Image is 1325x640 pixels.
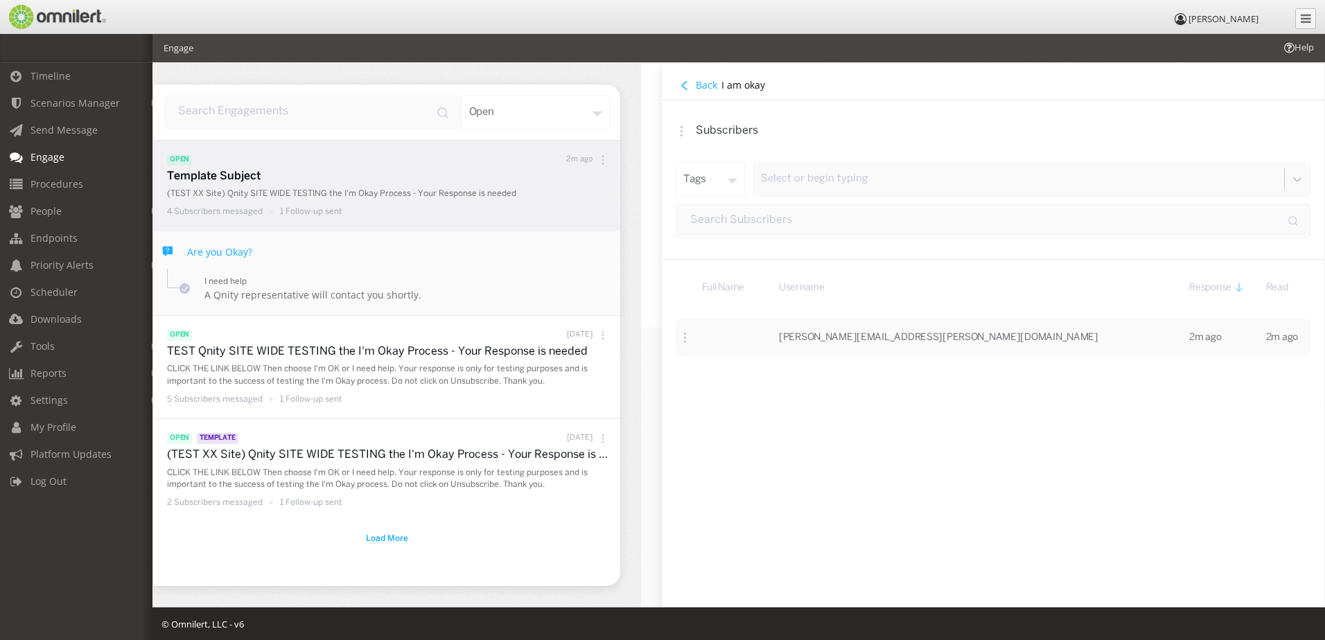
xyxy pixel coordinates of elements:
[702,280,744,294] span: Full Name
[167,154,192,166] span: open
[1189,280,1231,294] span: Response
[1188,12,1258,25] span: [PERSON_NAME]
[204,276,421,288] p: I need help
[30,204,62,217] span: People
[30,177,83,190] span: Procedures
[187,245,252,258] h4: Are you Okay?
[1295,8,1316,29] a: Collapse Menu
[164,42,193,55] li: Engage
[30,393,68,407] span: Settings
[7,5,106,29] img: Omnilert
[30,285,78,299] span: Scheduler
[280,393,342,405] p: 1 Follow-up sent
[366,533,408,545] span: Load More
[30,339,55,353] span: Tools
[779,333,1098,342] span: [PERSON_NAME][EMAIL_ADDRESS][PERSON_NAME][DOMAIN_NAME]
[1282,41,1314,54] span: Help
[696,78,717,91] h4: Back
[197,433,238,444] span: Template
[167,447,613,463] p: (TEST XX Site) Qnity SITE WIDE TESTING the I'm Okay Process - Your Response is needed
[280,497,342,508] p: 1 Follow-up sent
[30,474,67,488] span: Log Out
[167,330,192,341] span: open
[30,447,112,461] span: Platform Updates
[461,95,610,130] div: open
[566,154,593,166] p: 2m ago
[30,150,64,163] span: Engage
[280,206,342,217] p: 1 Follow-up sent
[1266,333,1298,342] span: 2m ago
[167,188,613,199] p: (TEST XX Site) Qnity SITE WIDE TESTING the I'm Okay Process - Your Response is needed
[167,344,613,360] p: TEST Qnity SITE WIDE TESTING the I'm Okay Process - Your Response is needed
[30,69,71,82] span: Timeline
[676,78,721,93] button: Back
[167,467,613,490] p: CLICK THE LINK BELOW Then choose I'm OK or I need help. Your response is only for testing purpose...
[167,497,263,508] p: 2 Subscribers messaged
[567,433,593,444] p: [DATE]
[204,288,421,301] h4: A Qnity representative will contact you shortly.
[1266,280,1288,294] span: Read
[167,433,192,444] span: open
[567,330,593,341] p: [DATE]
[30,420,76,434] span: My Profile
[30,231,78,245] span: Endpoints
[30,258,94,272] span: Priority Alerts
[676,162,745,197] div: tags
[167,363,613,386] p: CLICK THE LINK BELOW Then choose I'm OK or I need help. Your response is only for testing purpose...
[676,204,1310,238] input: input
[31,10,60,22] span: Help
[30,312,82,326] span: Downloads
[161,618,244,630] span: © Omnilert, LLC - v6
[164,95,461,130] input: input
[30,366,67,380] span: Reports
[167,206,263,217] p: 4 Subscribers messaged
[721,78,1310,93] h4: I am okay
[167,169,613,185] p: Template Subject
[30,123,98,136] span: Send Message
[360,528,414,549] button: button
[30,96,120,109] span: Scenarios Manager
[696,123,1310,139] p: Subscribers
[1189,333,1221,342] span: 2m ago
[167,393,263,405] p: 5 Subscribers messaged
[779,280,825,294] span: Username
